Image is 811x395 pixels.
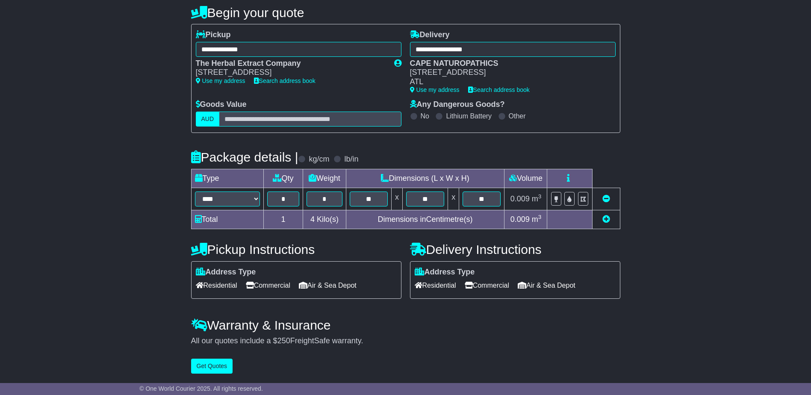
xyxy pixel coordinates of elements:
td: x [391,188,402,210]
div: All our quotes include a $ FreightSafe warranty. [191,336,620,346]
label: lb/in [344,155,358,164]
span: m [532,195,542,203]
label: Any Dangerous Goods? [410,100,505,109]
td: Qty [263,169,303,188]
label: kg/cm [309,155,329,164]
span: Commercial [246,279,290,292]
a: Add new item [602,215,610,224]
label: Pickup [196,30,231,40]
sup: 3 [538,193,542,200]
div: The Herbal Extract Company [196,59,386,68]
span: Air & Sea Depot [299,279,357,292]
td: Dimensions (L x W x H) [346,169,504,188]
span: 250 [277,336,290,345]
div: [STREET_ADDRESS] [196,68,386,77]
label: No [421,112,429,120]
a: Use my address [410,86,460,93]
td: Kilo(s) [303,210,346,229]
label: AUD [196,112,220,127]
a: Use my address [196,77,245,84]
h4: Package details | [191,150,298,164]
span: © One World Courier 2025. All rights reserved. [139,385,263,392]
label: Lithium Battery [446,112,492,120]
label: Address Type [415,268,475,277]
td: Weight [303,169,346,188]
div: CAPE NATUROPATHICS [410,59,607,68]
div: [STREET_ADDRESS] [410,68,607,77]
sup: 3 [538,214,542,220]
td: x [448,188,459,210]
h4: Pickup Instructions [191,242,401,256]
td: Dimensions in Centimetre(s) [346,210,504,229]
a: Search address book [254,77,316,84]
a: Remove this item [602,195,610,203]
label: Address Type [196,268,256,277]
td: 1 [263,210,303,229]
span: Residential [415,279,456,292]
a: Search address book [468,86,530,93]
h4: Begin your quote [191,6,620,20]
span: Residential [196,279,237,292]
h4: Warranty & Insurance [191,318,620,332]
h4: Delivery Instructions [410,242,620,256]
span: Air & Sea Depot [518,279,575,292]
button: Get Quotes [191,359,233,374]
span: Commercial [465,279,509,292]
span: m [532,215,542,224]
td: Total [191,210,263,229]
span: 0.009 [510,195,530,203]
td: Type [191,169,263,188]
span: 4 [310,215,315,224]
label: Delivery [410,30,450,40]
div: ATL [410,77,607,87]
span: 0.009 [510,215,530,224]
label: Goods Value [196,100,247,109]
label: Other [509,112,526,120]
td: Volume [504,169,547,188]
